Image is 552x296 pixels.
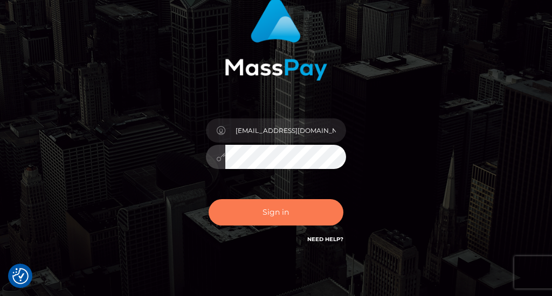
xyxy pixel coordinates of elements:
input: Username... [225,118,346,143]
a: Need Help? [307,236,343,243]
img: Revisit consent button [12,268,29,284]
button: Sign in [209,199,343,225]
button: Consent Preferences [12,268,29,284]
